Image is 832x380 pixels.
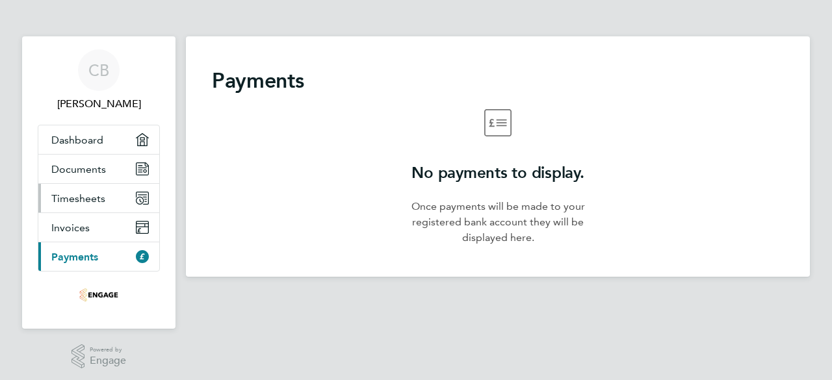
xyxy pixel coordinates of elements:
span: Dashboard [51,134,103,146]
a: CB[PERSON_NAME] [38,49,160,112]
a: Payments [38,242,159,271]
span: Charles Boyenga [38,96,160,112]
p: Once payments will be made to your registered bank account they will be displayed here. [404,199,591,246]
a: Dashboard [38,125,159,154]
a: Documents [38,155,159,183]
a: Timesheets [38,184,159,212]
nav: Main navigation [22,36,175,329]
h2: No payments to display. [404,162,591,183]
h2: Payments [212,68,784,94]
a: Powered byEngage [71,344,127,369]
img: omniapeople-logo-retina.png [79,285,118,305]
span: Engage [90,355,126,366]
span: Documents [51,163,106,175]
a: Go to home page [38,285,160,305]
span: CB [88,62,109,79]
a: Invoices [38,213,159,242]
span: Invoices [51,222,90,234]
span: Powered by [90,344,126,355]
span: Timesheets [51,192,105,205]
span: Payments [51,251,98,263]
